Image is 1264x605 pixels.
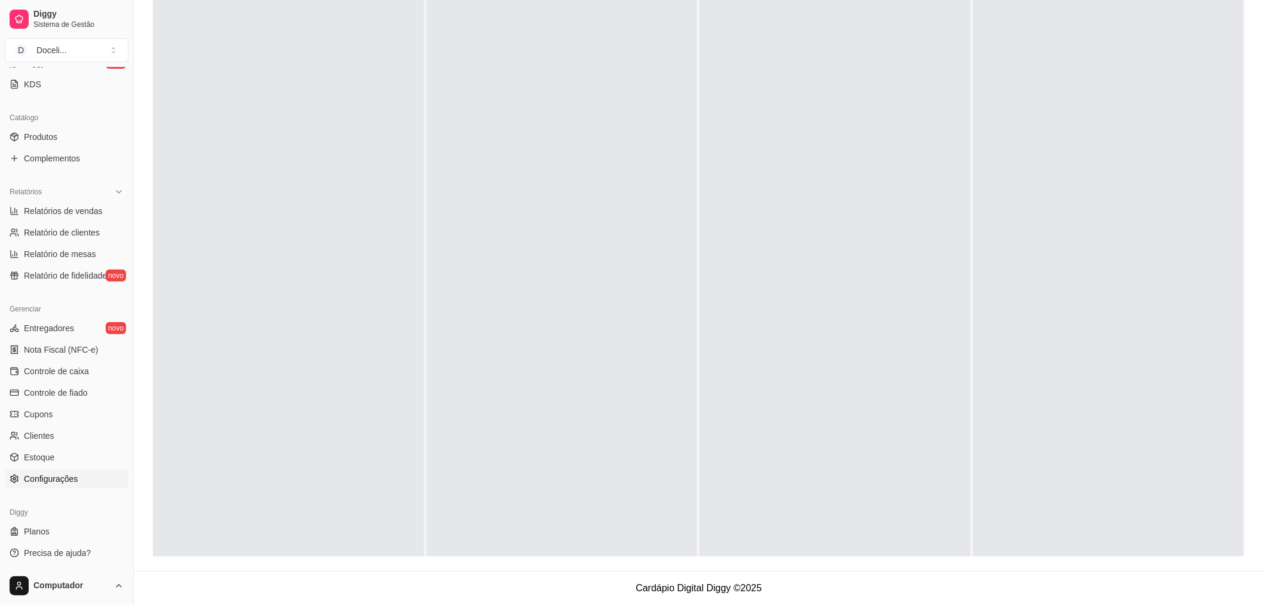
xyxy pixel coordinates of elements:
[24,408,53,420] span: Cupons
[5,75,128,94] a: KDS
[5,340,128,359] a: Nota Fiscal (NFC-e)
[24,152,80,164] span: Complementos
[5,319,128,338] a: Entregadoresnovo
[5,503,128,522] div: Diggy
[5,362,128,381] a: Controle de caixa
[24,473,78,485] span: Configurações
[5,266,128,285] a: Relatório de fidelidadenovo
[5,245,128,264] a: Relatório de mesas
[24,78,41,90] span: KDS
[33,580,109,591] span: Computador
[24,547,91,559] span: Precisa de ajuda?
[5,572,128,600] button: Computador
[24,344,98,356] span: Nota Fiscal (NFC-e)
[24,270,107,282] span: Relatório de fidelidade
[5,223,128,242] a: Relatório de clientes
[5,522,128,541] a: Planos
[5,469,128,488] a: Configurações
[33,20,124,29] span: Sistema de Gestão
[24,248,96,260] span: Relatório de mesas
[5,448,128,467] a: Estoque
[24,365,89,377] span: Controle de caixa
[24,525,50,537] span: Planos
[5,5,128,33] a: DiggySistema de Gestão
[24,205,103,217] span: Relatórios de vendas
[24,430,54,442] span: Clientes
[36,44,67,56] div: Doceli ...
[5,201,128,221] a: Relatórios de vendas
[5,405,128,424] a: Cupons
[24,131,57,143] span: Produtos
[5,300,128,319] div: Gerenciar
[33,9,124,20] span: Diggy
[10,187,42,197] span: Relatórios
[24,451,54,463] span: Estoque
[5,149,128,168] a: Complementos
[5,543,128,563] a: Precisa de ajuda?
[5,426,128,445] a: Clientes
[5,127,128,146] a: Produtos
[5,383,128,402] a: Controle de fiado
[134,571,1264,605] footer: Cardápio Digital Diggy © 2025
[24,387,88,399] span: Controle de fiado
[15,44,27,56] span: D
[5,38,128,62] button: Select a team
[5,108,128,127] div: Catálogo
[24,227,100,239] span: Relatório de clientes
[24,322,74,334] span: Entregadores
